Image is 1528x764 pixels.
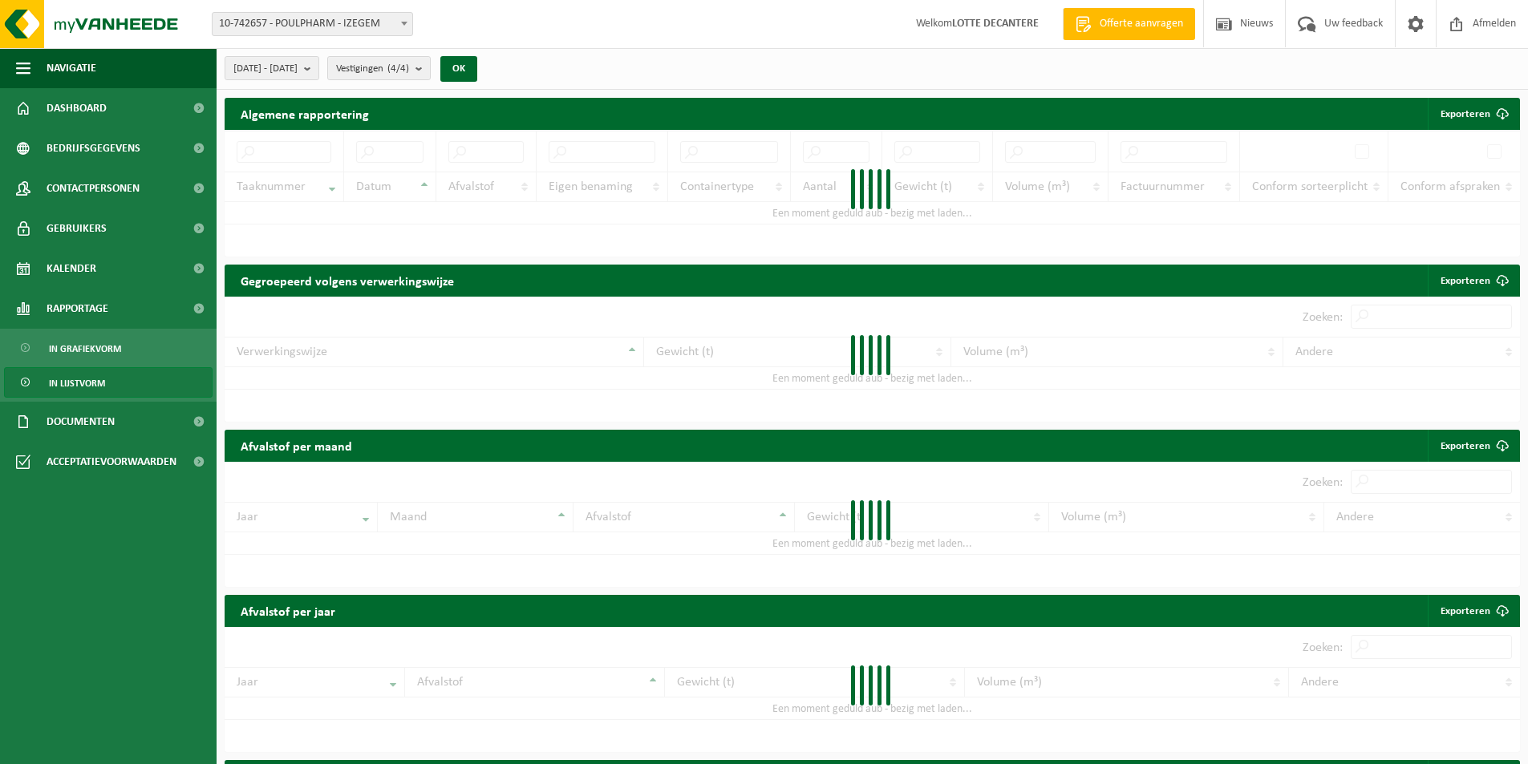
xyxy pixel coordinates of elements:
[952,18,1039,30] strong: LOTTE DECANTERE
[213,13,412,35] span: 10-742657 - POULPHARM - IZEGEM
[47,289,108,329] span: Rapportage
[47,168,140,208] span: Contactpersonen
[49,368,105,398] span: In lijstvorm
[225,56,319,80] button: [DATE] - [DATE]
[387,63,409,74] count: (4/4)
[47,88,107,128] span: Dashboard
[225,265,470,296] h2: Gegroepeerd volgens verwerkingswijze
[225,595,351,626] h2: Afvalstof per jaar
[1428,98,1518,130] button: Exporteren
[47,128,140,168] span: Bedrijfsgegevens
[47,442,176,482] span: Acceptatievoorwaarden
[1428,595,1518,627] a: Exporteren
[1428,265,1518,297] a: Exporteren
[47,48,96,88] span: Navigatie
[1428,430,1518,462] a: Exporteren
[1063,8,1195,40] a: Offerte aanvragen
[4,367,213,398] a: In lijstvorm
[49,333,121,364] span: In grafiekvorm
[47,208,107,249] span: Gebruikers
[4,333,213,363] a: In grafiekvorm
[233,57,298,81] span: [DATE] - [DATE]
[47,249,96,289] span: Kalender
[1096,16,1187,32] span: Offerte aanvragen
[47,402,115,442] span: Documenten
[212,12,413,36] span: 10-742657 - POULPHARM - IZEGEM
[225,430,368,461] h2: Afvalstof per maand
[327,56,431,80] button: Vestigingen(4/4)
[225,98,385,130] h2: Algemene rapportering
[336,57,409,81] span: Vestigingen
[440,56,477,82] button: OK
